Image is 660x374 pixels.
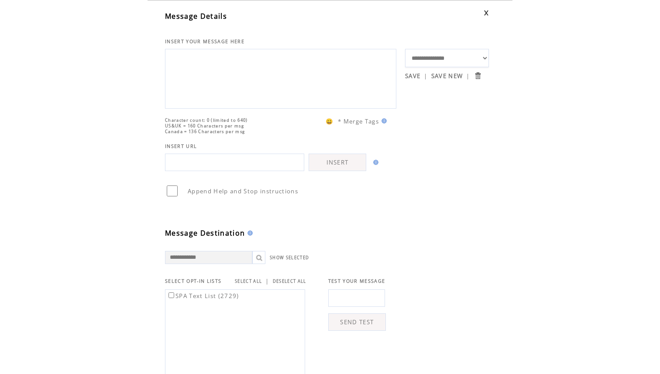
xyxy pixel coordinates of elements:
[245,230,253,236] img: help.gif
[338,117,379,125] span: * Merge Tags
[371,160,378,165] img: help.gif
[270,255,309,261] a: SHOW SELECTED
[165,123,244,129] span: US&UK = 160 Characters per msg
[188,187,298,195] span: Append Help and Stop instructions
[165,117,248,123] span: Character count: 0 (limited to 640)
[165,129,245,134] span: Canada = 136 Characters per msg
[326,117,333,125] span: 😀
[165,11,227,21] span: Message Details
[328,278,385,284] span: TEST YOUR MESSAGE
[466,72,470,80] span: |
[165,143,197,149] span: INSERT URL
[328,313,386,331] a: SEND TEST
[309,154,366,171] a: INSERT
[405,72,420,80] a: SAVE
[165,228,245,238] span: Message Destination
[168,292,174,298] input: SPA Text List (2729)
[474,72,482,80] input: Submit
[431,72,463,80] a: SAVE NEW
[379,118,387,124] img: help.gif
[265,277,269,285] span: |
[167,292,239,300] label: SPA Text List (2729)
[165,38,244,45] span: INSERT YOUR MESSAGE HERE
[273,278,306,284] a: DESELECT ALL
[424,72,427,80] span: |
[235,278,262,284] a: SELECT ALL
[165,278,221,284] span: SELECT OPT-IN LISTS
